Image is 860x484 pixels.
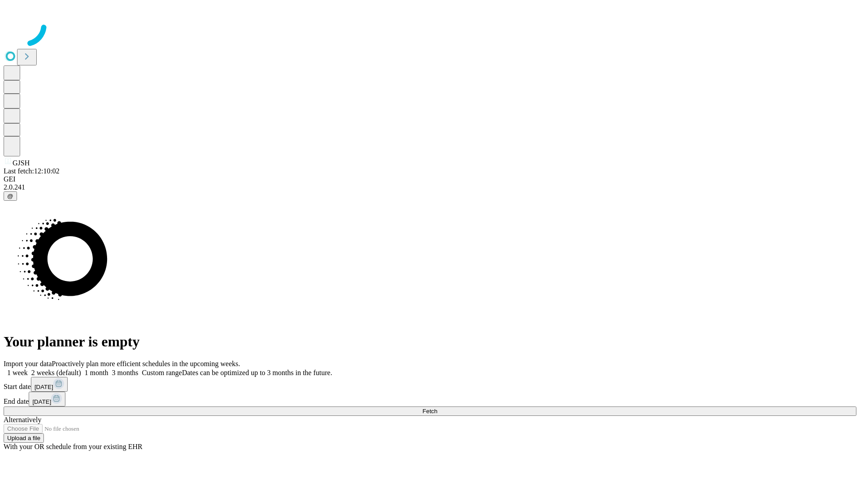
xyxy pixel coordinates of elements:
[4,377,856,392] div: Start date
[4,191,17,201] button: @
[31,369,81,376] span: 2 weeks (default)
[32,398,51,405] span: [DATE]
[4,333,856,350] h1: Your planner is empty
[142,369,182,376] span: Custom range
[7,193,13,199] span: @
[4,183,856,191] div: 2.0.241
[4,433,44,443] button: Upload a file
[4,175,856,183] div: GEI
[85,369,108,376] span: 1 month
[7,369,28,376] span: 1 week
[4,406,856,416] button: Fetch
[4,360,52,367] span: Import your data
[182,369,332,376] span: Dates can be optimized up to 3 months in the future.
[4,392,856,406] div: End date
[112,369,138,376] span: 3 months
[31,377,68,392] button: [DATE]
[422,408,437,415] span: Fetch
[4,416,41,423] span: Alternatively
[4,167,60,175] span: Last fetch: 12:10:02
[34,384,53,390] span: [DATE]
[29,392,65,406] button: [DATE]
[4,443,142,450] span: With your OR schedule from your existing EHR
[52,360,240,367] span: Proactively plan more efficient schedules in the upcoming weeks.
[13,159,30,167] span: GJSH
